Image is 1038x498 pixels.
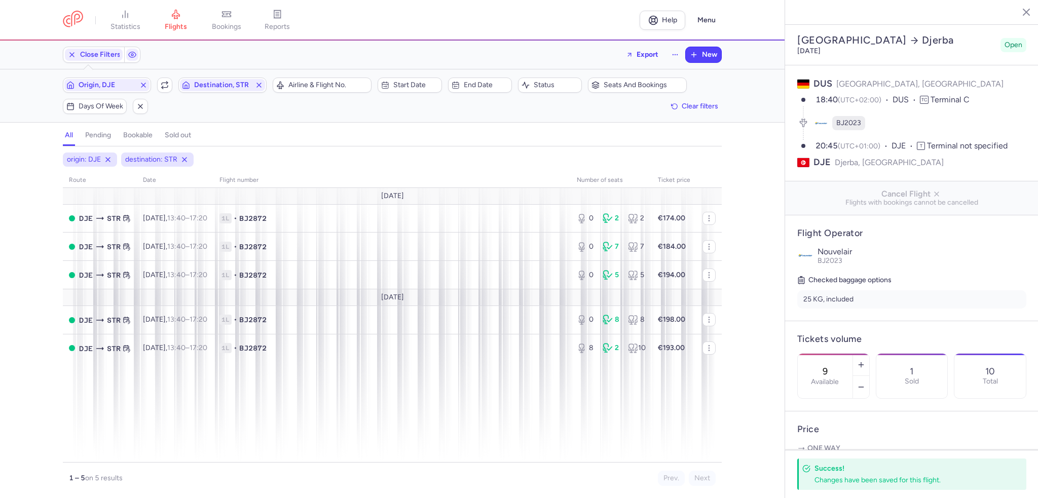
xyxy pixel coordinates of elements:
[107,343,121,354] span: Stuttgart Echterdingen, Stuttgart, Germany
[577,315,595,325] div: 0
[381,192,404,200] span: [DATE]
[838,96,881,104] span: (UTC+02:00)
[212,22,241,31] span: bookings
[219,343,232,353] span: 1L
[797,443,1026,453] p: One way
[190,315,207,324] time: 17:20
[518,78,582,93] button: Status
[603,270,620,280] div: 5
[165,131,191,140] h4: sold out
[107,315,121,326] span: Stuttgart Echterdingen, Stuttgart, Germany
[107,241,121,252] span: Stuttgart Echterdingen, Stuttgart, Germany
[110,22,140,31] span: statistics
[213,173,571,188] th: Flight number
[818,247,1026,256] p: Nouvelair
[797,47,821,55] time: [DATE]
[167,315,186,324] time: 13:40
[811,378,839,386] label: Available
[893,94,920,106] span: DUS
[836,118,861,128] span: BJ2023
[835,156,944,169] span: Djerba, [GEOGRAPHIC_DATA]
[143,271,207,279] span: [DATE],
[815,95,838,104] time: 18:40
[79,81,135,89] span: Origin, DJE
[658,471,685,486] button: Prev.
[63,99,127,114] button: Days of week
[668,99,722,114] button: Clear filters
[534,81,578,89] span: Status
[393,81,438,89] span: Start date
[79,270,93,281] span: DJE
[234,213,237,223] span: •
[892,140,917,152] span: DJE
[637,51,658,58] span: Export
[190,214,207,222] time: 17:20
[793,199,1030,207] span: Flights with bookings cannot be cancelled
[234,270,237,280] span: •
[273,78,372,93] button: Airline & Flight No.
[239,242,267,252] span: BJ2872
[167,214,186,222] time: 13:40
[201,9,252,31] a: bookings
[219,213,232,223] span: 1L
[836,79,1004,89] span: [GEOGRAPHIC_DATA], [GEOGRAPHIC_DATA]
[814,464,1004,473] h4: Success!
[80,51,121,59] span: Close Filters
[378,78,441,93] button: Start date
[588,78,687,93] button: Seats and bookings
[815,141,838,150] time: 20:45
[219,315,232,325] span: 1L
[167,242,186,251] time: 13:40
[151,9,201,31] a: flights
[797,274,1026,286] h5: Checked baggage options
[603,242,620,252] div: 7
[689,471,716,486] button: Next
[65,131,73,140] h4: all
[628,213,646,223] div: 2
[603,343,620,353] div: 2
[143,242,207,251] span: [DATE],
[190,343,207,352] time: 17:20
[985,366,995,376] p: 10
[1005,40,1022,50] span: Open
[628,343,646,353] div: 10
[658,343,685,352] strong: €193.00
[143,315,207,324] span: [DATE],
[107,270,121,281] span: STR
[219,270,232,280] span: 1L
[682,102,718,110] span: Clear filters
[239,343,267,353] span: BJ2872
[931,95,970,104] span: Terminal C
[577,343,595,353] div: 8
[652,173,696,188] th: Ticket price
[167,214,207,222] span: –
[190,271,207,279] time: 17:20
[167,242,207,251] span: –
[691,11,722,30] button: Menu
[167,271,207,279] span: –
[69,474,85,482] strong: 1 – 5
[920,96,929,104] span: TC
[194,81,251,89] span: Destination, STR
[983,377,998,386] p: Total
[137,173,213,188] th: date
[143,214,207,222] span: [DATE],
[619,47,665,63] button: Export
[797,34,996,47] h2: [GEOGRAPHIC_DATA] Djerba
[577,213,595,223] div: 0
[239,270,267,280] span: BJ2872
[818,256,842,265] span: BJ2023
[63,173,137,188] th: route
[603,213,620,223] div: 2
[905,377,919,386] p: Sold
[813,156,831,169] span: DJE
[100,9,151,31] a: statistics
[797,424,1026,435] h4: Price
[813,78,832,89] span: DUS
[686,47,721,62] button: New
[628,270,646,280] div: 5
[658,271,685,279] strong: €194.00
[917,142,925,150] span: T
[628,242,646,252] div: 7
[793,189,1030,199] span: Cancel Flight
